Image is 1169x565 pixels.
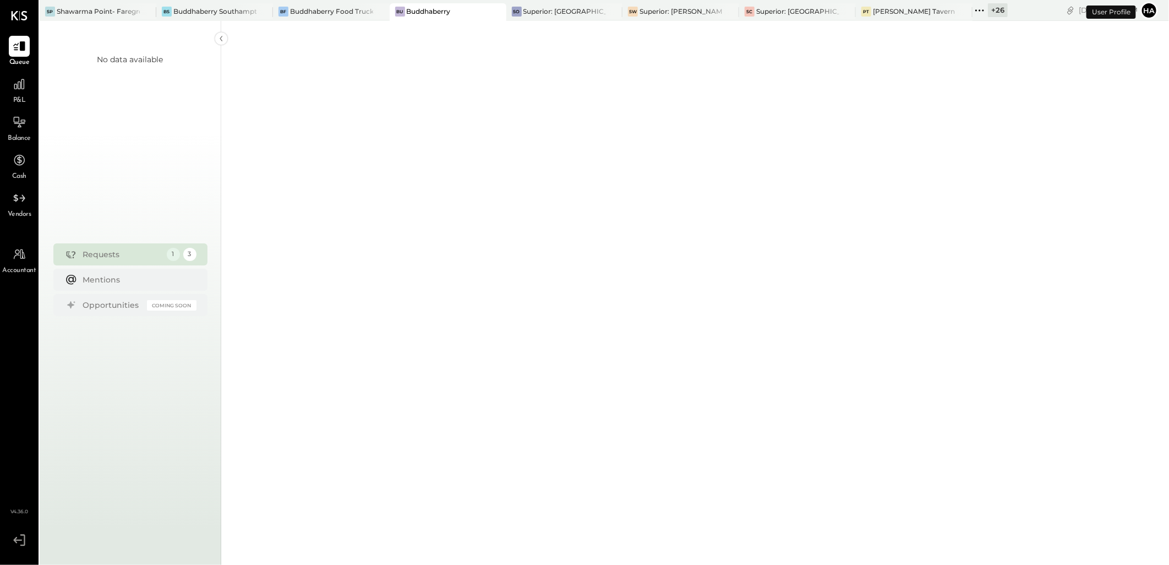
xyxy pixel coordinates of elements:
a: Accountant [1,244,38,276]
button: Ha [1140,2,1158,19]
div: 1 [167,248,180,261]
div: Buddhaberry Food Truck [290,7,373,16]
div: copy link [1065,4,1076,16]
div: BF [278,7,288,17]
a: Vendors [1,188,38,220]
div: No data available [97,54,163,65]
span: Vendors [8,210,31,220]
span: Queue [9,58,30,68]
span: P&L [13,96,26,106]
div: Shawarma Point- Fareground [57,7,140,16]
div: Buddhaberry [407,7,451,16]
div: PT [861,7,871,17]
div: Superior: [PERSON_NAME] [640,7,723,16]
div: BS [162,7,172,17]
div: 3 [183,248,196,261]
div: Requests [83,249,161,260]
div: Superior: [GEOGRAPHIC_DATA] [523,7,607,16]
div: [DATE] [1079,5,1138,15]
a: P&L [1,74,38,106]
div: [PERSON_NAME] Tavern [873,7,955,16]
div: Mentions [83,274,191,285]
div: SP [45,7,55,17]
div: + 26 [988,3,1008,17]
span: Cash [12,172,26,182]
a: Cash [1,150,38,182]
a: Balance [1,112,38,144]
a: Queue [1,36,38,68]
span: Accountant [3,266,36,276]
div: SO [512,7,522,17]
div: Superior: [GEOGRAPHIC_DATA] [756,7,839,16]
div: SC [745,7,755,17]
div: Buddhaberry Southampton [173,7,256,16]
div: Coming Soon [147,300,196,311]
div: Bu [395,7,405,17]
div: User Profile [1086,6,1136,19]
div: SW [628,7,638,17]
span: Balance [8,134,31,144]
div: Opportunities [83,300,141,311]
